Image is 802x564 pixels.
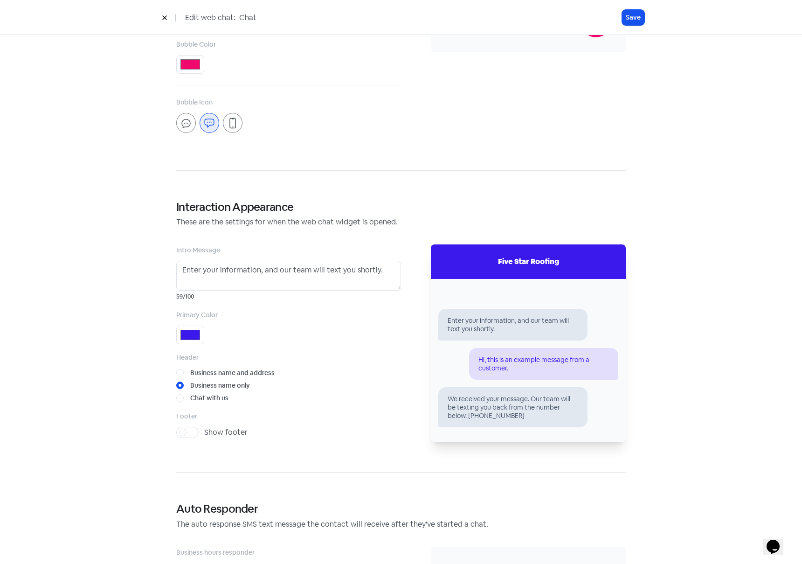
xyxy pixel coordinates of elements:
label: Business name only [190,381,250,390]
label: Bubble Icon [176,97,213,107]
small: 59/100 [176,292,194,301]
div: We received your message. Our team will be texting you back from the number below. [PHONE_NUMBER] [438,387,588,427]
h4: Interaction Appearance [176,201,626,214]
label: Business name and address [190,368,275,378]
iframe: chat widget [763,527,793,555]
span: Edit web chat: [185,12,235,23]
label: Show footer [204,427,248,438]
label: Primary Color [176,310,218,320]
label: Chat with us [190,393,228,403]
div: The auto response SMS text message the contact will receive after they've started a chat. [176,519,626,530]
div: Hi, this is an example message from a customer. [469,348,618,380]
label: Business hours responder [176,548,255,557]
label: Footer [176,411,197,421]
h4: Auto Responder [176,502,626,516]
div: These are the settings for when the web chat widget is opened. [176,216,626,228]
div: Five Star Roofing [498,256,559,267]
label: Header [176,353,199,362]
button: Save [622,10,644,25]
label: Intro Message [176,245,220,255]
div: Enter your information, and our team will text you shortly. [438,309,588,341]
label: Bubble Color [176,40,216,49]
